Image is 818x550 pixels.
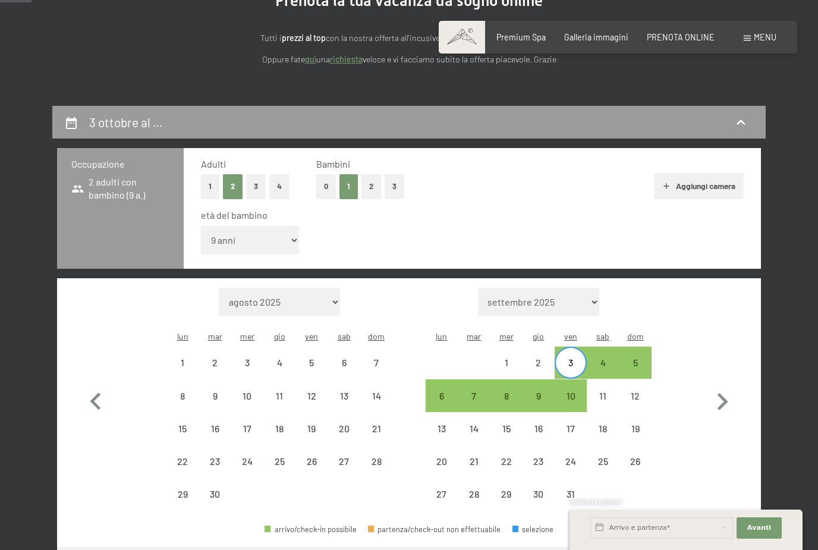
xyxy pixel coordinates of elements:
[231,445,263,477] div: partenza/check-out non effettuabile
[523,347,555,379] div: partenza/check-out non effettuabile
[263,379,295,411] div: Thu Sep 11 2025
[232,358,262,388] div: 3
[556,457,586,486] div: 24
[168,391,197,421] div: 8
[523,445,555,477] div: partenza/check-out non effettuabile
[596,331,609,341] abbr: sabato
[199,413,231,445] div: Tue Sep 16 2025
[587,445,619,477] div: partenza/check-out non effettuabile
[200,424,229,454] div: 16
[524,424,553,454] div: 16
[166,379,199,411] div: partenza/check-out non effettuabile
[295,379,328,411] div: partenza/check-out non effettuabile
[523,413,555,445] div: Thu Oct 16 2025
[360,379,392,411] div: Sun Sep 14 2025
[621,358,650,388] div: 5
[533,331,544,341] abbr: giovedì
[231,413,263,445] div: Wed Sep 17 2025
[588,457,618,486] div: 25
[555,478,587,510] div: partenza/check-out non effettuabile
[231,379,263,411] div: partenza/check-out non effettuabile
[328,379,360,411] div: Sat Sep 13 2025
[166,413,199,445] div: Mon Sep 15 2025
[490,413,522,445] div: partenza/check-out non effettuabile
[490,347,522,379] div: Wed Oct 01 2025
[263,379,295,411] div: partenza/check-out non effettuabile
[467,331,481,341] abbr: martedì
[231,347,263,379] div: Wed Sep 03 2025
[231,413,263,445] div: partenza/check-out non effettuabile
[147,53,671,67] p: Oppure fate una veloce e vi facciamo subito la offerta piacevole. Grazie
[199,347,231,379] div: partenza/check-out non effettuabile
[458,413,490,445] div: Tue Oct 14 2025
[360,445,392,477] div: partenza/check-out non effettuabile
[168,358,197,388] div: 1
[588,391,618,421] div: 11
[458,379,490,411] div: partenza/check-out possibile
[523,478,555,510] div: partenza/check-out non effettuabile
[556,391,586,421] div: 10
[361,457,391,486] div: 28
[295,379,328,411] div: Fri Sep 12 2025
[166,413,199,445] div: partenza/check-out non effettuabile
[499,331,514,341] abbr: mercoledì
[329,457,359,486] div: 27
[297,358,326,388] div: 5
[458,478,490,510] div: partenza/check-out non effettuabile
[490,478,522,510] div: Wed Oct 29 2025
[564,32,628,42] span: Galleria immagini
[491,358,521,388] div: 1
[523,413,555,445] div: partenza/check-out non effettuabile
[619,413,652,445] div: partenza/check-out non effettuabile
[265,391,294,421] div: 11
[490,379,522,411] div: partenza/check-out possibile
[265,358,294,388] div: 4
[427,391,457,421] div: 6
[564,331,577,341] abbr: venerdì
[201,209,734,222] div: età del bambino
[231,445,263,477] div: Wed Sep 24 2025
[199,347,231,379] div: Tue Sep 02 2025
[295,445,328,477] div: partenza/check-out non effettuabile
[426,478,458,510] div: partenza/check-out non effettuabile
[426,478,458,510] div: Mon Oct 27 2025
[368,331,385,341] abbr: domenica
[458,413,490,445] div: partenza/check-out non effettuabile
[199,379,231,411] div: Tue Sep 09 2025
[458,478,490,510] div: Tue Oct 28 2025
[269,174,290,199] button: 4
[274,331,285,341] abbr: giovedì
[619,379,652,411] div: Sun Oct 12 2025
[490,445,522,477] div: Wed Oct 22 2025
[328,445,360,477] div: partenza/check-out non effettuabile
[647,32,715,42] a: PRENOTA ONLINE
[360,347,392,379] div: Sun Sep 07 2025
[490,445,522,477] div: partenza/check-out non effettuabile
[316,158,350,169] span: Bambini
[368,526,501,533] div: partenza/check-out non effettuabile
[168,489,197,519] div: 29
[263,445,295,477] div: partenza/check-out non effettuabile
[265,526,357,533] div: arrivo/check-in possibile
[427,424,457,454] div: 13
[295,347,328,379] div: Fri Sep 05 2025
[71,175,169,202] span: 2 adulti con bambino (9 a.)
[587,413,619,445] div: partenza/check-out non effettuabile
[316,174,336,199] button: 0
[555,347,587,379] div: partenza/check-out possibile
[166,478,199,510] div: Mon Sep 29 2025
[621,457,650,486] div: 26
[297,424,326,454] div: 19
[427,457,457,486] div: 20
[587,413,619,445] div: Sat Oct 18 2025
[166,478,199,510] div: partenza/check-out non effettuabile
[427,489,457,519] div: 27
[232,391,262,421] div: 10
[619,445,652,477] div: partenza/check-out non effettuabile
[458,379,490,411] div: Tue Oct 07 2025
[263,413,295,445] div: partenza/check-out non effettuabile
[555,478,587,510] div: Fri Oct 31 2025
[329,424,359,454] div: 20
[177,331,188,341] abbr: lunedì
